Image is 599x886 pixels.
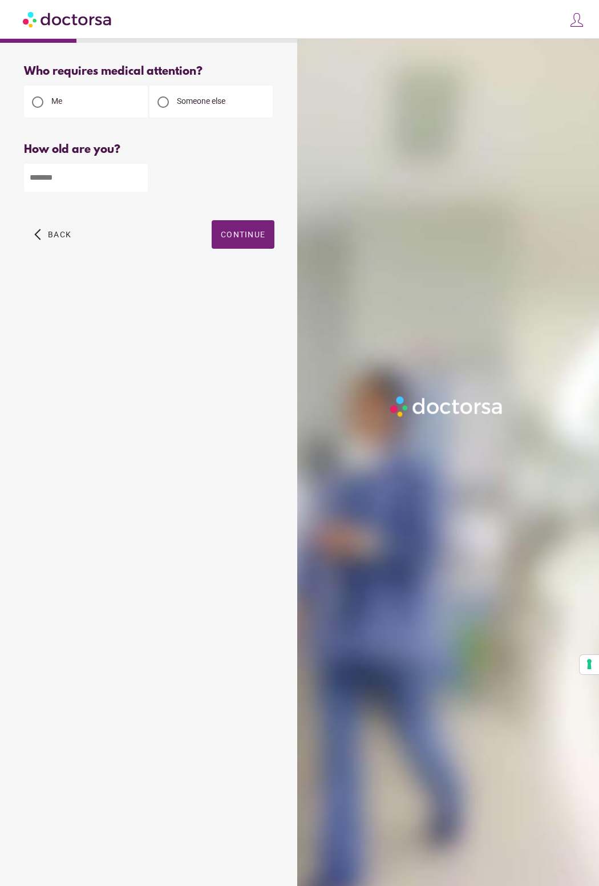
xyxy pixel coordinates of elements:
button: Continue [212,220,274,249]
span: Back [48,230,71,239]
img: icons8-customer-100.png [569,12,585,28]
img: Logo-Doctorsa-trans-White-partial-flat.png [387,393,507,420]
div: Who requires medical attention? [24,65,274,78]
button: Your consent preferences for tracking technologies [580,655,599,674]
span: Me [51,96,62,106]
span: Continue [221,230,265,239]
div: How old are you? [24,143,274,156]
button: arrow_back_ios Back [30,220,76,249]
img: Doctorsa.com [23,6,113,32]
span: Someone else [177,96,225,106]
